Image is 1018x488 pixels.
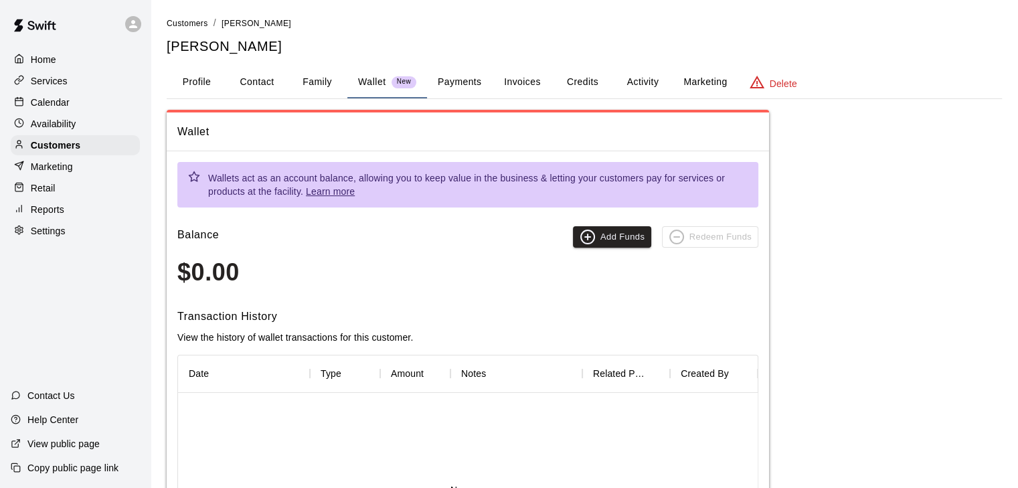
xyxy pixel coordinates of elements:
[177,226,219,248] h6: Balance
[392,78,416,86] span: New
[450,355,582,392] div: Notes
[647,364,666,383] button: Sort
[177,258,758,287] h3: $0.00
[31,224,66,238] p: Settings
[222,19,291,28] span: [PERSON_NAME]
[209,364,228,383] button: Sort
[178,355,310,392] div: Date
[11,221,140,241] a: Settings
[27,437,100,451] p: View public page
[391,355,424,392] div: Amount
[310,355,380,392] div: Type
[31,117,76,131] p: Availability
[208,166,748,204] div: Wallets act as an account balance, allowing you to keep value in the business & letting your cust...
[321,355,341,392] div: Type
[593,355,647,392] div: Related Payment ID
[177,123,758,141] span: Wallet
[358,75,386,89] p: Wallet
[673,66,738,98] button: Marketing
[486,364,505,383] button: Sort
[573,226,651,248] button: Add Funds
[11,135,140,155] a: Customers
[167,37,1002,56] h5: [PERSON_NAME]
[167,17,208,28] a: Customers
[27,461,118,475] p: Copy public page link
[11,157,140,177] a: Marketing
[31,181,56,195] p: Retail
[31,96,70,109] p: Calendar
[427,66,492,98] button: Payments
[27,413,78,426] p: Help Center
[167,16,1002,31] nav: breadcrumb
[729,364,748,383] button: Sort
[670,355,758,392] div: Created By
[27,389,75,402] p: Contact Us
[582,355,670,392] div: Related Payment ID
[380,355,450,392] div: Amount
[31,139,80,152] p: Customers
[306,186,355,197] a: Learn more
[227,66,287,98] button: Contact
[492,66,552,98] button: Invoices
[167,66,227,98] button: Profile
[11,199,140,220] a: Reports
[31,160,73,173] p: Marketing
[177,331,758,344] p: View the history of wallet transactions for this customer.
[31,53,56,66] p: Home
[11,92,140,112] a: Calendar
[612,66,673,98] button: Activity
[461,355,486,392] div: Notes
[287,66,347,98] button: Family
[11,71,140,91] a: Services
[31,74,68,88] p: Services
[552,66,612,98] button: Credits
[341,364,360,383] button: Sort
[11,178,140,198] a: Retail
[424,364,442,383] button: Sort
[681,355,729,392] div: Created By
[11,50,140,70] a: Home
[31,203,64,216] p: Reports
[11,114,140,134] a: Availability
[167,66,1002,98] div: basic tabs example
[167,19,208,28] span: Customers
[770,77,797,90] p: Delete
[177,308,758,325] h6: Transaction History
[214,16,216,30] li: /
[189,355,209,392] div: Date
